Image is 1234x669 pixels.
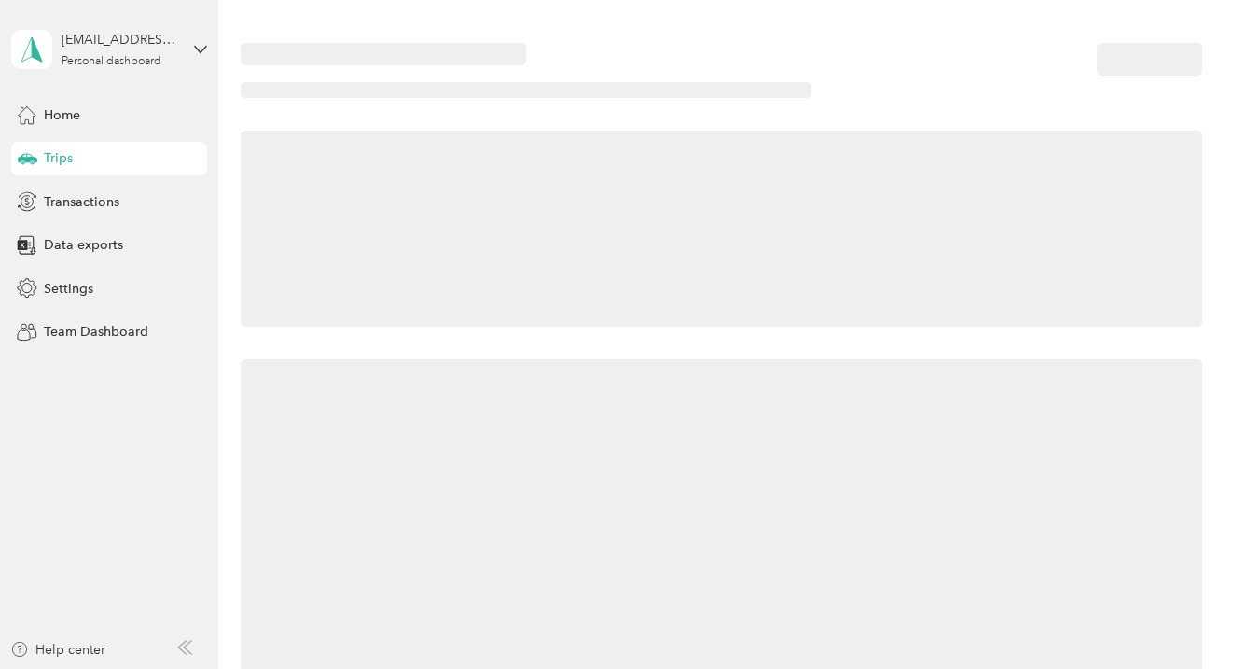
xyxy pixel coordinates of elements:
[10,640,105,660] button: Help center
[1130,564,1234,669] iframe: Everlance-gr Chat Button Frame
[44,235,123,255] span: Data exports
[44,148,73,168] span: Trips
[62,30,178,49] div: [EMAIL_ADDRESS][DOMAIN_NAME]
[44,192,119,212] span: Transactions
[62,56,161,67] div: Personal dashboard
[44,322,148,341] span: Team Dashboard
[44,105,80,125] span: Home
[44,279,93,299] span: Settings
